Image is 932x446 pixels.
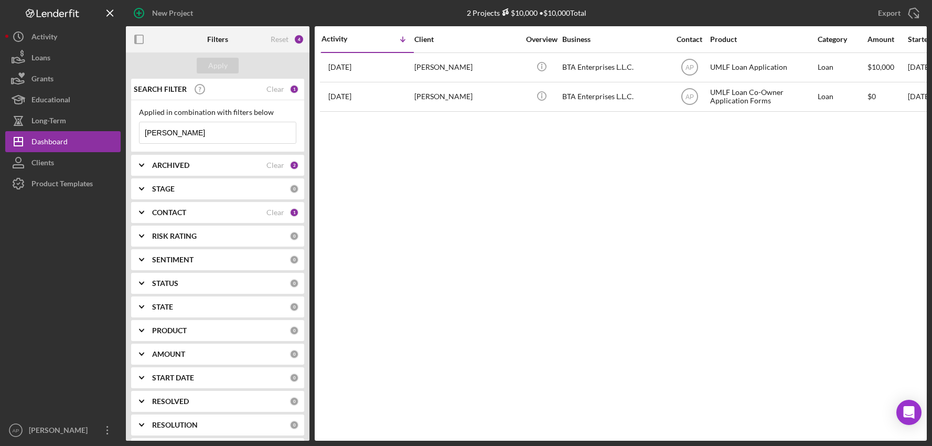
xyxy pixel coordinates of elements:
div: Long-Term [31,110,66,134]
b: CONTACT [152,208,186,217]
button: Export [867,3,927,24]
div: Clients [31,152,54,176]
button: Grants [5,68,121,89]
button: Clients [5,152,121,173]
div: Loan [818,83,866,111]
button: New Project [126,3,203,24]
div: Category [818,35,866,44]
div: 4 [294,34,304,45]
div: 0 [290,326,299,335]
div: $10,000 [500,8,538,17]
div: Activity [322,35,368,43]
time: 2025-07-08 18:53 [328,63,351,71]
div: Apply [208,58,228,73]
div: 0 [290,231,299,241]
div: Export [878,3,901,24]
div: Reset [271,35,288,44]
div: [PERSON_NAME] [26,420,94,443]
text: AP [13,428,19,433]
b: ARCHIVED [152,161,189,169]
div: Activity [31,26,57,50]
div: [PERSON_NAME] [414,54,519,81]
div: Dashboard [31,131,68,155]
div: [PERSON_NAME] [414,83,519,111]
div: 0 [290,349,299,359]
b: SEARCH FILTER [134,85,187,93]
div: Clear [266,161,284,169]
text: AP [685,93,693,101]
b: STAGE [152,185,175,193]
div: BTA Enterprises L.L.C. [562,83,667,111]
b: STATE [152,303,173,311]
div: 0 [290,302,299,312]
div: UMLF Loan Application [710,54,815,81]
button: AP[PERSON_NAME] [5,420,121,441]
div: Loan [818,54,866,81]
b: STATUS [152,279,178,288]
b: SENTIMENT [152,256,194,264]
b: RESOLVED [152,397,189,406]
div: 2 [290,161,299,170]
b: AMOUNT [152,350,185,358]
button: Long-Term [5,110,121,131]
button: Dashboard [5,131,121,152]
div: New Project [152,3,193,24]
span: $0 [867,92,876,101]
time: 2025-07-08 18:45 [328,92,351,101]
div: 0 [290,255,299,264]
div: 0 [290,397,299,406]
b: RISK RATING [152,232,197,240]
b: PRODUCT [152,326,187,335]
div: Client [414,35,519,44]
div: 0 [290,420,299,430]
div: Product Templates [31,173,93,197]
button: Educational [5,89,121,110]
div: Grants [31,68,53,92]
div: BTA Enterprises L.L.C. [562,54,667,81]
div: 0 [290,279,299,288]
div: Educational [31,89,70,113]
b: Filters [207,35,228,44]
span: $10,000 [867,62,894,71]
div: Applied in combination with filters below [139,108,296,116]
div: Clear [266,208,284,217]
text: AP [685,64,693,71]
div: 1 [290,208,299,217]
div: 1 [290,84,299,94]
button: Product Templates [5,173,121,194]
div: 2 Projects • $10,000 Total [467,8,586,17]
div: 0 [290,373,299,383]
button: Loans [5,47,121,68]
b: RESOLUTION [152,421,198,429]
div: Product [710,35,815,44]
div: Loans [31,47,50,71]
div: Amount [867,35,907,44]
button: Activity [5,26,121,47]
div: Contact [670,35,709,44]
div: Clear [266,85,284,93]
b: START DATE [152,374,194,382]
div: 0 [290,184,299,194]
div: Business [562,35,667,44]
div: UMLF Loan Co-Owner Application Forms [710,83,815,111]
button: Apply [197,58,239,73]
div: Open Intercom Messenger [896,400,922,425]
div: Overview [522,35,561,44]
